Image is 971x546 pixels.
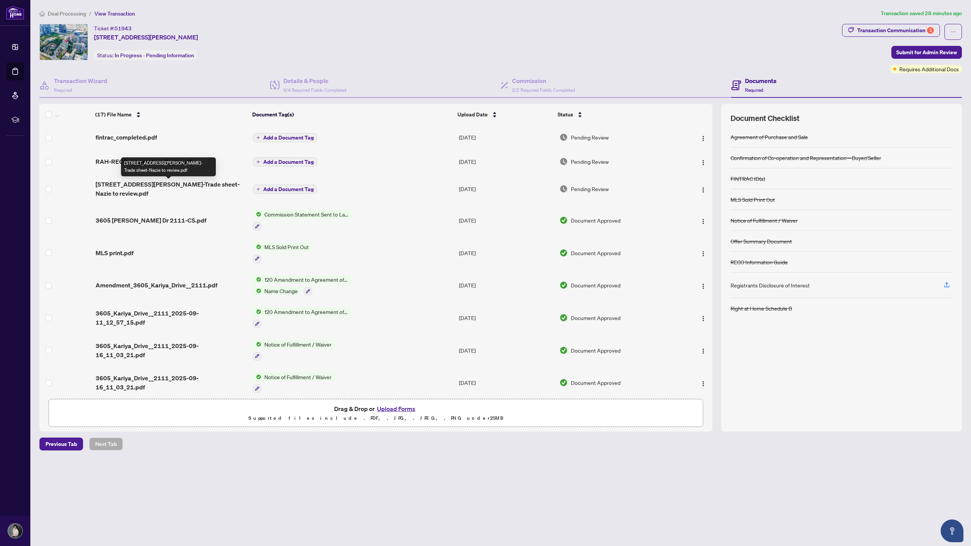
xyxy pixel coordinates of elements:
span: 120 Amendment to Agreement of Purchase and Sale [261,308,351,316]
button: Logo [697,377,709,389]
div: Confirmation of Co-operation and Representation—Buyer/Seller [731,154,881,162]
img: Logo [700,315,706,322]
span: 3605_Kariya_Drive__2111_2025-09-11_12_57_15.pdf [96,309,247,327]
button: Transaction Communication5 [842,24,940,37]
th: Document Tag(s) [249,104,454,125]
span: Document Approved [571,346,621,355]
span: 3605 [PERSON_NAME] Dr 2111-CS.pdf [96,216,206,225]
span: Name Change [261,287,301,295]
span: RAH-RECO-Information-Guide.pdf [96,157,192,166]
button: Previous Tab [39,438,83,450]
div: Notice of Fulfillment / Waiver [731,216,798,224]
h4: Documents [745,76,776,85]
span: Required [745,87,763,93]
span: Drag & Drop orUpload FormsSupported files include .PDF, .JPG, .JPEG, .PNG under25MB [49,399,703,427]
span: Submit for Admin Review [896,46,957,58]
span: Pending Review [571,185,609,193]
img: Document Status [559,346,568,355]
button: Logo [697,344,709,356]
img: Logo [700,135,706,141]
th: Status [555,104,676,125]
img: Document Status [559,378,568,387]
img: Status Icon [253,373,261,381]
img: IMG-W12336404_1.jpg [40,24,88,60]
button: Add a Document Tag [253,184,317,194]
span: Pending Review [571,157,609,166]
h4: Transaction Wizard [54,76,107,85]
span: Drag & Drop or [334,404,418,414]
span: Notice of Fulfillment / Waiver [261,373,335,381]
img: Logo [700,251,706,257]
td: [DATE] [456,149,556,174]
img: Logo [700,348,706,354]
img: Logo [700,381,706,387]
div: Ticket #: [94,24,132,33]
div: Status: [94,50,197,60]
img: Document Status [559,157,568,166]
span: ellipsis [951,29,956,35]
img: Document Status [559,133,568,141]
img: Status Icon [253,243,261,251]
td: [DATE] [456,367,556,399]
span: Notice of Fulfillment / Waiver [261,340,335,348]
button: Status IconMLS Sold Print Out [253,243,312,263]
div: Transaction Communication [857,24,934,36]
span: View Transaction [94,10,135,17]
div: Agreement of Purchase and Sale [731,133,808,141]
span: 3605_Kariya_Drive__2111_2025-09-16_11_03_21.pdf [96,373,247,392]
button: Logo [697,155,709,168]
span: plus [256,160,260,164]
button: Status IconCommission Statement Sent to Lawyer [253,210,351,231]
span: Add a Document Tag [263,159,314,165]
span: Pending Review [571,133,609,141]
img: Logo [700,160,706,166]
span: MLS print.pdf [96,248,134,257]
button: Next Tab [89,438,123,450]
div: 5 [927,27,934,34]
span: Add a Document Tag [263,187,314,192]
img: Status Icon [253,308,261,316]
span: home [39,11,45,16]
span: MLS Sold Print Out [261,243,312,251]
th: Upload Date [454,104,555,125]
span: Required [54,87,72,93]
span: Requires Additional Docs [899,65,959,73]
p: Supported files include .PDF, .JPG, .JPEG, .PNG under 25 MB [53,414,698,423]
img: Document Status [559,216,568,224]
span: Amendment_3605_Kariya_Drive__2111.pdf [96,281,217,290]
li: / [89,9,91,18]
button: Add a Document Tag [253,157,317,166]
img: Logo [700,283,706,289]
span: Commission Statement Sent to Lawyer [261,210,351,218]
h4: Commission [512,76,575,85]
img: Logo [700,187,706,193]
div: Right at Home Schedule B [731,304,792,312]
div: FINTRAC ID(s) [731,174,765,183]
span: Document Approved [571,281,621,289]
button: Status Icon120 Amendment to Agreement of Purchase and SaleStatus IconName Change [253,275,351,296]
span: 3605_Kariya_Drive__2111_2025-09-16_11_03_21.pdf [96,341,247,359]
span: Add a Document Tag [263,135,314,140]
h4: Details & People [283,76,346,85]
div: Registrants Disclosure of Interest [731,281,810,289]
span: 4/4 Required Fields Completed [283,87,346,93]
button: Add a Document Tag [253,133,317,142]
span: Document Approved [571,216,621,224]
td: [DATE] [456,269,556,302]
img: Logo [700,218,706,224]
img: Document Status [559,314,568,322]
span: fintrac_completed.pdf [96,133,157,142]
div: MLS Sold Print Out [731,195,775,204]
span: 2/2 Required Fields Completed [512,87,575,93]
button: Add a Document Tag [253,185,317,194]
td: [DATE] [456,174,556,204]
span: 120 Amendment to Agreement of Purchase and Sale [261,275,351,284]
span: 51943 [115,25,132,32]
button: Logo [697,183,709,195]
img: Status Icon [253,275,261,284]
span: Document Approved [571,378,621,387]
th: (17) File Name [92,104,249,125]
img: Document Status [559,249,568,257]
span: Document Checklist [731,113,800,124]
button: Add a Document Tag [253,133,317,143]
